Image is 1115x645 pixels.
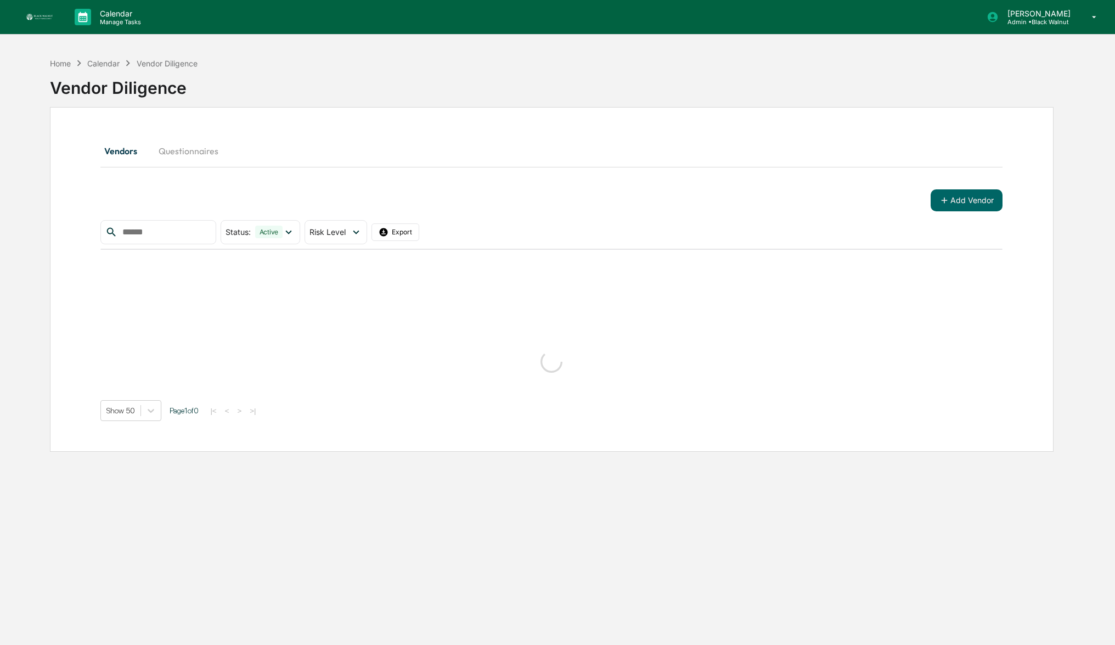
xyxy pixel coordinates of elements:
[100,138,150,164] button: Vendors
[999,18,1076,26] p: Admin • Black Walnut
[50,69,1054,98] div: Vendor Diligence
[26,14,53,20] img: logo
[170,406,199,415] span: Page 1 of 0
[87,59,120,68] div: Calendar
[246,406,259,416] button: >|
[309,227,346,237] span: Risk Level
[91,18,147,26] p: Manage Tasks
[234,406,245,416] button: >
[50,59,71,68] div: Home
[150,138,227,164] button: Questionnaires
[999,9,1076,18] p: [PERSON_NAME]
[137,59,198,68] div: Vendor Diligence
[207,406,219,416] button: |<
[91,9,147,18] p: Calendar
[255,226,283,238] div: Active
[226,227,251,237] span: Status :
[931,189,1003,211] button: Add Vendor
[222,406,233,416] button: <
[371,223,420,241] button: Export
[100,138,1003,164] div: secondary tabs example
